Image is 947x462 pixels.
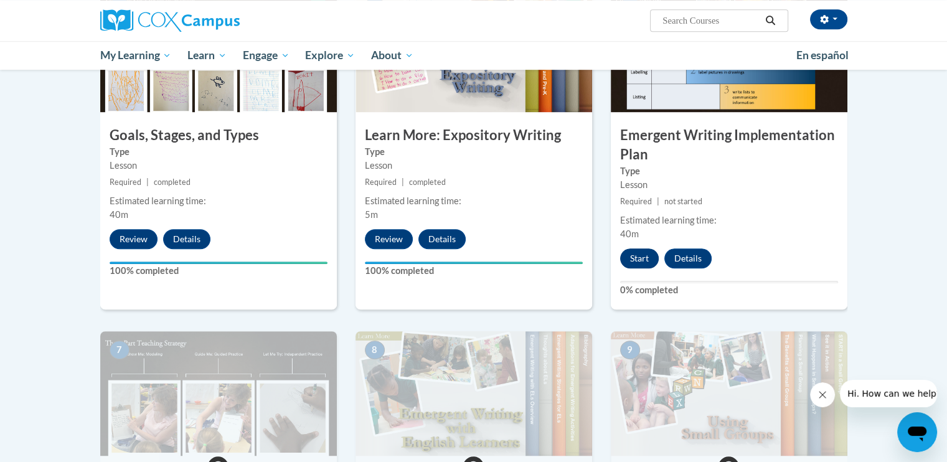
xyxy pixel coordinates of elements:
img: Course Image [611,331,847,456]
input: Search Courses [661,13,761,28]
button: Start [620,248,659,268]
button: Review [110,229,158,249]
span: My Learning [100,48,171,63]
img: Course Image [356,331,592,456]
div: Your progress [110,262,327,264]
img: Cox Campus [100,9,240,32]
span: | [146,177,149,187]
span: completed [409,177,446,187]
h3: Goals, Stages, and Types [100,126,337,145]
span: Explore [305,48,355,63]
button: Details [664,248,712,268]
div: Lesson [365,159,583,172]
a: En español [788,42,857,68]
span: 9 [620,341,640,359]
div: Estimated learning time: [110,194,327,208]
button: Details [418,229,466,249]
span: 40m [110,209,128,220]
iframe: Message from company [840,380,937,407]
button: Details [163,229,210,249]
div: Lesson [110,159,327,172]
a: About [363,41,422,70]
button: Review [365,229,413,249]
div: Estimated learning time: [365,194,583,208]
span: Hi. How can we help? [7,9,101,19]
div: Your progress [365,262,583,264]
span: 40m [620,229,639,239]
img: Course Image [100,331,337,456]
button: Search [761,13,780,28]
div: Estimated learning time: [620,214,838,227]
button: Account Settings [810,9,847,29]
div: Main menu [82,41,866,70]
iframe: Close message [810,382,835,407]
a: Explore [297,41,363,70]
iframe: Button to launch messaging window [897,412,937,452]
label: 100% completed [365,264,583,278]
span: | [402,177,404,187]
div: Lesson [620,178,838,192]
label: 0% completed [620,283,838,297]
span: Engage [243,48,290,63]
label: Type [620,164,838,178]
a: Cox Campus [100,9,337,32]
span: not started [664,197,702,206]
span: Learn [187,48,227,63]
span: 5m [365,209,378,220]
a: My Learning [92,41,180,70]
h3: Learn More: Expository Writing [356,126,592,145]
label: Type [110,145,327,159]
span: 8 [365,341,385,359]
span: completed [154,177,191,187]
span: About [371,48,413,63]
span: Required [110,177,141,187]
span: | [657,197,659,206]
span: 7 [110,341,130,359]
a: Learn [179,41,235,70]
label: Type [365,145,583,159]
span: Required [620,197,652,206]
span: En español [796,49,849,62]
h3: Emergent Writing Implementation Plan [611,126,847,164]
span: Required [365,177,397,187]
label: 100% completed [110,264,327,278]
a: Engage [235,41,298,70]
